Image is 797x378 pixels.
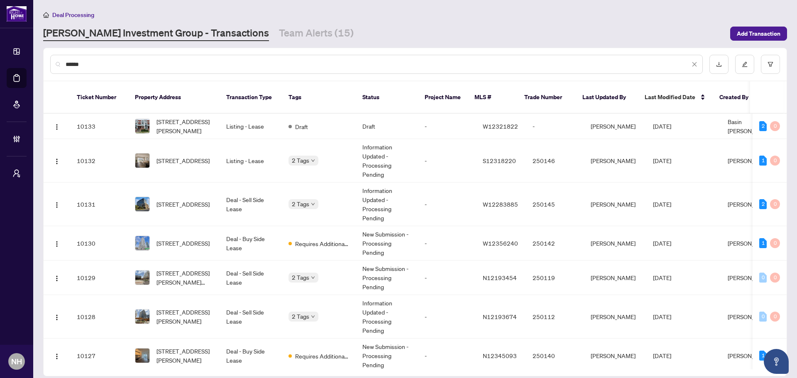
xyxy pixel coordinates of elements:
td: 10129 [70,261,128,295]
span: [PERSON_NAME] [728,352,773,359]
td: [PERSON_NAME] [584,226,646,261]
img: thumbnail-img [135,271,149,285]
span: W12356240 [483,239,518,247]
span: N12193674 [483,313,517,320]
td: Deal - Sell Side Lease [220,261,282,295]
span: [DATE] [653,352,671,359]
img: thumbnail-img [135,349,149,363]
td: - [418,339,476,373]
div: 1 [759,156,767,166]
th: Project Name [418,81,468,114]
span: Draft [295,122,308,131]
td: 10132 [70,139,128,183]
span: [PERSON_NAME] [728,239,773,247]
th: MLS # [468,81,518,114]
td: 10133 [70,114,128,139]
span: [PERSON_NAME] [728,274,773,281]
td: Information Updated - Processing Pending [356,183,418,226]
td: Listing - Lease [220,139,282,183]
div: 0 [759,312,767,322]
div: 2 [759,199,767,209]
span: [PERSON_NAME] [728,313,773,320]
span: [DATE] [653,157,671,164]
td: 10127 [70,339,128,373]
img: logo [7,6,27,22]
span: [STREET_ADDRESS] [156,200,210,209]
span: W12321822 [483,122,518,130]
img: Logo [54,158,60,165]
button: Logo [50,310,64,323]
th: Created By [713,81,763,114]
img: thumbnail-img [135,310,149,324]
td: 250145 [526,183,584,226]
span: down [311,315,315,319]
td: - [418,226,476,261]
span: [PERSON_NAME] [728,157,773,164]
td: 250146 [526,139,584,183]
span: Requires Additional Docs [295,239,349,248]
div: 0 [759,273,767,283]
button: edit [735,55,754,74]
button: filter [761,55,780,74]
td: 250112 [526,295,584,339]
button: Logo [50,349,64,362]
td: [PERSON_NAME] [584,139,646,183]
span: S12318220 [483,157,516,164]
span: edit [742,61,748,67]
img: Logo [54,241,60,247]
td: Deal - Buy Side Lease [220,226,282,261]
td: [PERSON_NAME] [584,114,646,139]
span: Deal Processing [52,11,94,19]
span: [STREET_ADDRESS][PERSON_NAME] [156,346,213,365]
td: 250119 [526,261,584,295]
div: 0 [770,121,780,131]
th: Ticket Number [70,81,128,114]
th: Last Updated By [576,81,638,114]
span: Requires Additional Docs [295,351,349,361]
td: Deal - Sell Side Lease [220,295,282,339]
span: [DATE] [653,239,671,247]
td: Information Updated - Processing Pending [356,295,418,339]
span: 2 Tags [292,312,309,321]
span: [DATE] [653,274,671,281]
div: 0 [770,238,780,248]
button: Logo [50,119,64,133]
td: - [418,183,476,226]
td: 10130 [70,226,128,261]
span: Basin [PERSON_NAME] [728,118,773,134]
span: down [311,276,315,280]
span: Add Transaction [737,27,780,40]
span: 2 Tags [292,156,309,165]
span: [PERSON_NAME] [728,200,773,208]
td: Deal - Buy Side Lease [220,339,282,373]
img: Logo [54,314,60,321]
div: 1 [759,238,767,248]
span: 2 Tags [292,273,309,282]
span: down [311,202,315,206]
span: home [43,12,49,18]
td: 10128 [70,295,128,339]
button: download [709,55,729,74]
span: W12283885 [483,200,518,208]
div: 1 [759,351,767,361]
span: N12193454 [483,274,517,281]
th: Tags [282,81,356,114]
td: - [526,114,584,139]
button: Logo [50,237,64,250]
div: 0 [770,312,780,322]
td: New Submission - Processing Pending [356,339,418,373]
div: 0 [770,273,780,283]
td: 10131 [70,183,128,226]
img: Logo [54,202,60,208]
img: thumbnail-img [135,197,149,211]
th: Status [356,81,418,114]
td: New Submission - Processing Pending [356,261,418,295]
td: [PERSON_NAME] [584,261,646,295]
td: 250140 [526,339,584,373]
button: Add Transaction [730,27,787,41]
span: N12345093 [483,352,517,359]
span: [STREET_ADDRESS] [156,156,210,165]
th: Trade Number [518,81,576,114]
td: Draft [356,114,418,139]
th: Property Address [128,81,220,114]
